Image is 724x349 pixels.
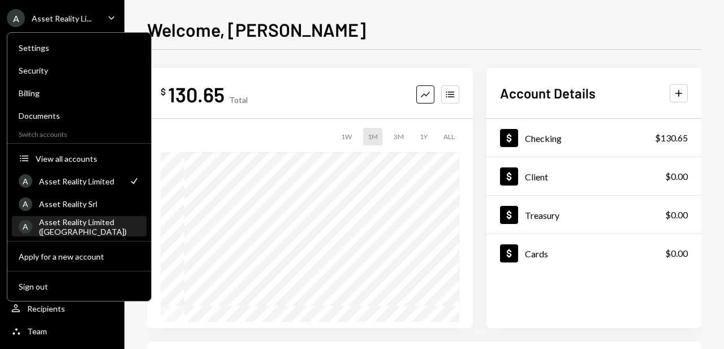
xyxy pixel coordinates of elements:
[486,157,701,195] a: Client$0.00
[665,208,688,222] div: $0.00
[12,37,146,58] a: Settings
[19,43,140,53] div: Settings
[147,18,366,41] h1: Welcome, [PERSON_NAME]
[12,277,146,297] button: Sign out
[36,154,140,163] div: View all accounts
[665,170,688,183] div: $0.00
[19,88,140,98] div: Billing
[486,119,701,157] a: Checking$130.65
[12,193,146,214] a: AAsset Reality Srl
[27,326,47,336] div: Team
[39,176,122,186] div: Asset Reality Limited
[12,149,146,169] button: View all accounts
[525,133,562,144] div: Checking
[12,60,146,80] a: Security
[337,128,356,145] div: 1W
[7,298,118,318] a: Recipients
[415,128,432,145] div: 1Y
[12,105,146,126] a: Documents
[12,83,146,103] a: Billing
[363,128,382,145] div: 1M
[27,304,65,313] div: Recipients
[19,220,32,234] div: A
[19,66,140,75] div: Security
[525,248,548,259] div: Cards
[486,196,701,234] a: Treasury$0.00
[525,210,559,221] div: Treasury
[39,217,140,236] div: Asset Reality Limited ([GEOGRAPHIC_DATA])
[665,247,688,260] div: $0.00
[486,234,701,272] a: Cards$0.00
[525,171,548,182] div: Client
[655,131,688,145] div: $130.65
[168,81,225,107] div: 130.65
[229,95,248,105] div: Total
[500,84,596,102] h2: Account Details
[39,199,140,209] div: Asset Reality Srl
[19,197,32,211] div: A
[12,216,146,236] a: AAsset Reality Limited ([GEOGRAPHIC_DATA])
[32,14,92,23] div: Asset Reality Li...
[7,321,118,341] a: Team
[19,252,140,261] div: Apply for a new account
[389,128,408,145] div: 3M
[7,9,25,27] div: A
[19,282,140,291] div: Sign out
[439,128,459,145] div: ALL
[19,174,32,188] div: A
[7,128,151,139] div: Switch accounts
[12,247,146,267] button: Apply for a new account
[19,111,140,120] div: Documents
[161,86,166,97] div: $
